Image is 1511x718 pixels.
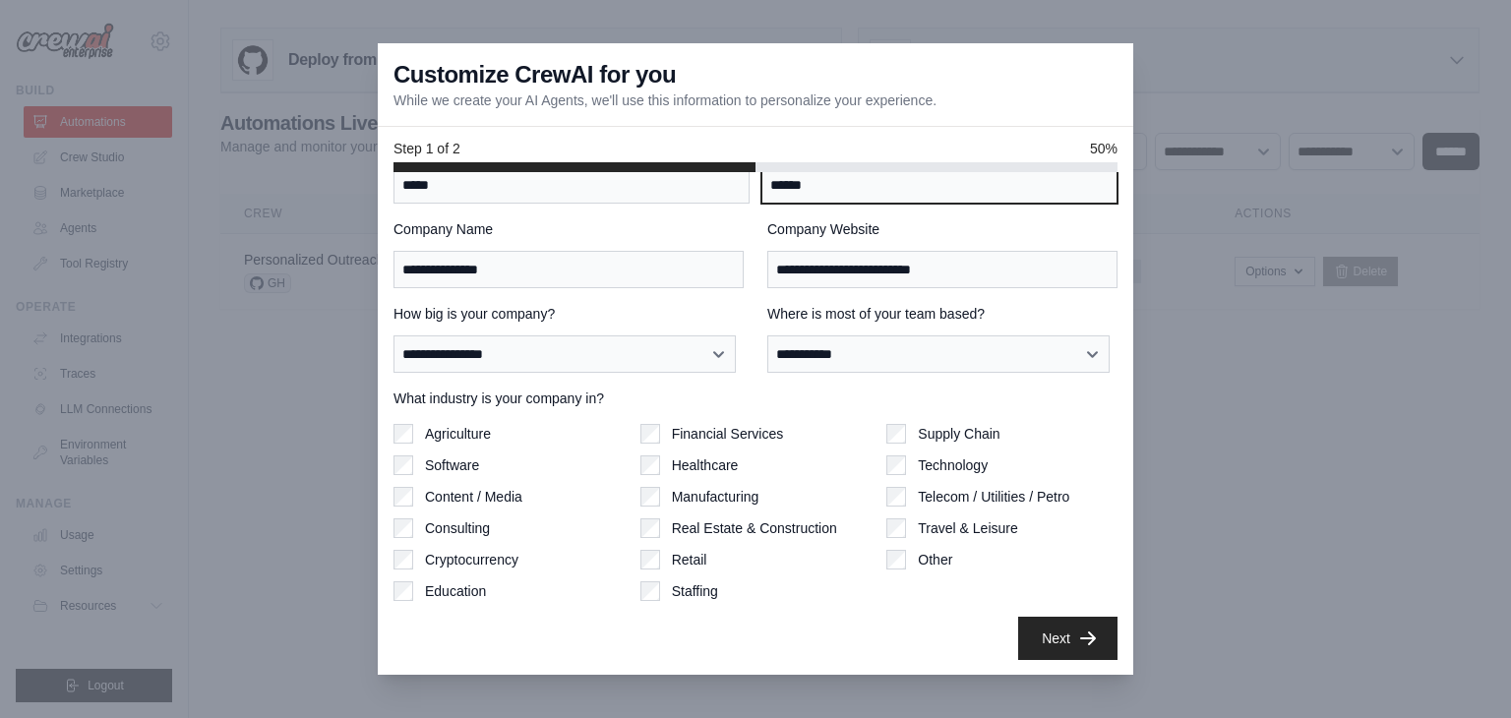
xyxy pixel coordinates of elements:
[425,455,479,475] label: Software
[393,90,937,110] p: While we create your AI Agents, we'll use this information to personalize your experience.
[672,550,707,569] label: Retail
[672,518,837,538] label: Real Estate & Construction
[425,424,491,444] label: Agriculture
[918,424,999,444] label: Supply Chain
[918,550,952,569] label: Other
[767,219,1118,239] label: Company Website
[425,550,518,569] label: Cryptocurrency
[425,581,486,601] label: Education
[425,518,490,538] label: Consulting
[393,304,744,324] label: How big is your company?
[767,304,1118,324] label: Where is most of your team based?
[918,487,1069,507] label: Telecom / Utilities / Petro
[672,487,759,507] label: Manufacturing
[393,219,744,239] label: Company Name
[1090,139,1118,158] span: 50%
[1018,617,1118,660] button: Next
[672,455,739,475] label: Healthcare
[918,518,1017,538] label: Travel & Leisure
[918,455,988,475] label: Technology
[672,424,784,444] label: Financial Services
[393,139,460,158] span: Step 1 of 2
[1413,624,1511,718] iframe: Chat Widget
[425,487,522,507] label: Content / Media
[393,59,676,90] h3: Customize CrewAI for you
[672,581,718,601] label: Staffing
[393,389,1118,408] label: What industry is your company in?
